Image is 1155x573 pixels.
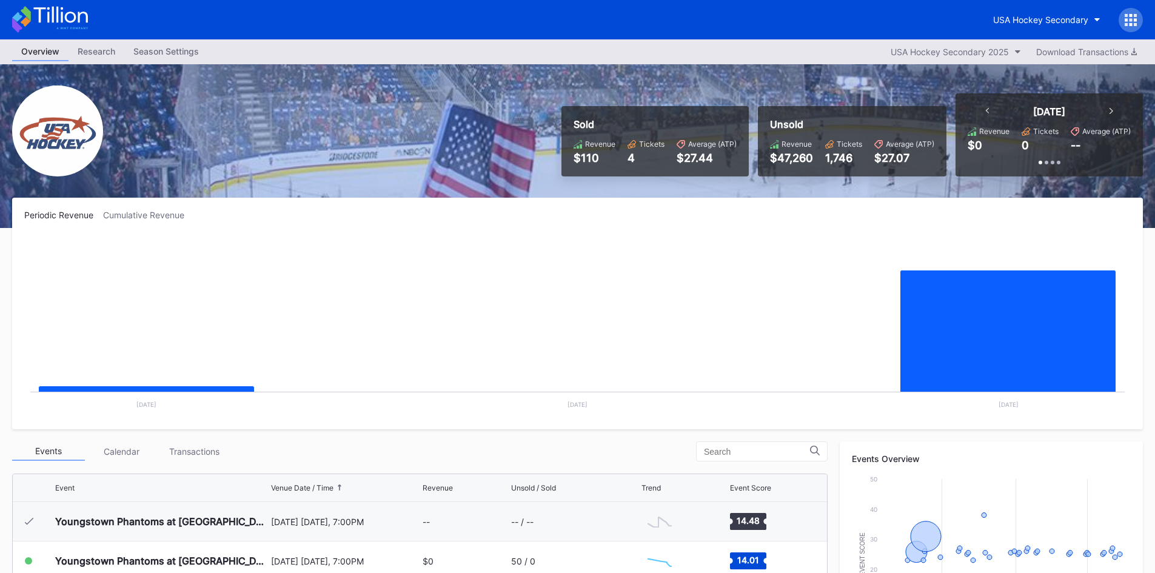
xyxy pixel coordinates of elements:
img: USA_Hockey_Secondary.png [12,85,103,176]
div: Transactions [158,442,230,461]
div: Cumulative Revenue [103,210,194,220]
div: Tickets [837,139,862,149]
div: USA Hockey Secondary 2025 [891,47,1009,57]
a: Season Settings [124,42,208,61]
div: 1,746 [825,152,862,164]
div: -- / -- [511,517,534,527]
div: $0 [968,139,982,152]
div: Unsold [770,118,934,130]
a: Overview [12,42,69,61]
div: Average (ATP) [688,139,737,149]
div: USA Hockey Secondary [993,15,1088,25]
div: [DATE] [DATE], 7:00PM [271,517,420,527]
text: 14.01 [737,555,759,565]
div: Trend [641,483,661,492]
div: Research [69,42,124,60]
text: 40 [870,506,877,513]
div: $0 [423,556,434,566]
div: Revenue [979,127,1009,136]
button: USA Hockey Secondary 2025 [885,44,1027,60]
button: Download Transactions [1030,44,1143,60]
div: Tickets [639,139,665,149]
div: $47,260 [770,152,813,164]
div: Revenue [585,139,615,149]
button: USA Hockey Secondary [984,8,1110,31]
div: Sold [574,118,737,130]
div: $27.44 [677,152,737,164]
div: $27.07 [874,152,934,164]
div: Average (ATP) [1082,127,1131,136]
div: [DATE] [1033,106,1065,118]
div: 50 / 0 [511,556,535,566]
div: Periodic Revenue [24,210,103,220]
div: Season Settings [124,42,208,60]
text: 50 [870,475,877,483]
div: 0 [1022,139,1029,152]
text: [DATE] [567,401,588,408]
div: Unsold / Sold [511,483,556,492]
div: Calendar [85,442,158,461]
text: [DATE] [136,401,156,408]
div: $110 [574,152,615,164]
div: Venue Date / Time [271,483,333,492]
div: [DATE] [DATE], 7:00PM [271,556,420,566]
text: 20 [870,566,877,573]
div: Youngstown Phantoms at [GEOGRAPHIC_DATA] Hockey NTDP U-18 [55,515,268,528]
input: Search [704,447,810,457]
text: 30 [870,535,877,543]
div: Events [12,442,85,461]
div: Revenue [423,483,453,492]
div: Tickets [1033,127,1059,136]
div: -- [1071,139,1080,152]
div: Average (ATP) [886,139,934,149]
svg: Chart title [24,235,1131,417]
div: -- [423,517,430,527]
div: Download Transactions [1036,47,1137,57]
text: 14.48 [737,515,760,526]
svg: Chart title [641,506,678,537]
div: Youngstown Phantoms at [GEOGRAPHIC_DATA] Hockey NTDP U-18 [55,555,268,567]
text: [DATE] [999,401,1019,408]
div: Event Score [730,483,771,492]
div: Event [55,483,75,492]
div: 4 [628,152,665,164]
a: Research [69,42,124,61]
div: Revenue [782,139,812,149]
div: Events Overview [852,454,1131,464]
